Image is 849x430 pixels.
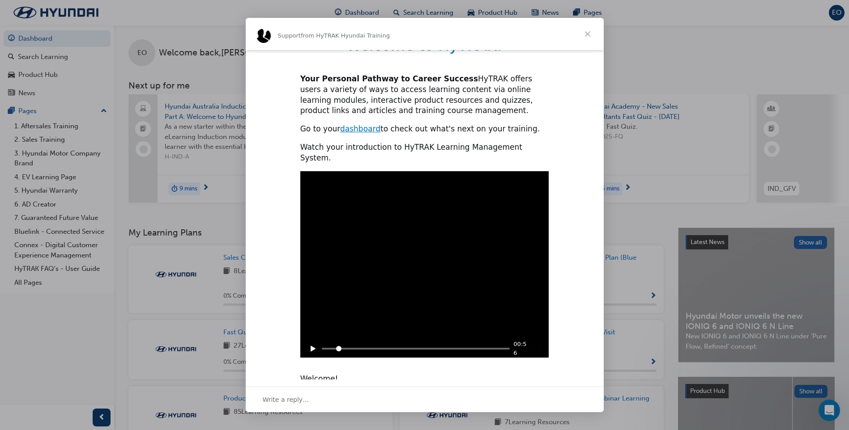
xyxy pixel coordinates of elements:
[300,74,478,83] b: Your Personal Pathway to Career Success
[301,32,390,39] span: from HyTRAK Hyundai Training
[259,171,590,358] video: Play video
[340,124,380,133] a: dashboard
[256,29,271,43] img: Profile image for Support
[572,18,604,50] span: Close
[300,142,549,164] div: Watch your introduction to HyTRAK Learning Management System.
[513,340,529,357] div: 00:56
[278,32,301,39] span: Support
[300,124,549,135] div: Go to your to check out what's next on your training.
[533,344,543,354] div: Play sound
[246,387,604,412] div: Open conversation and reply
[263,394,309,405] span: Write a reply…
[300,74,549,116] div: HyTRAK offers users a variety of ways to access learning content via online learning modules, int...
[300,363,549,385] div: Welcome!
[322,348,510,350] input: Seek video
[307,343,318,354] svg: Play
